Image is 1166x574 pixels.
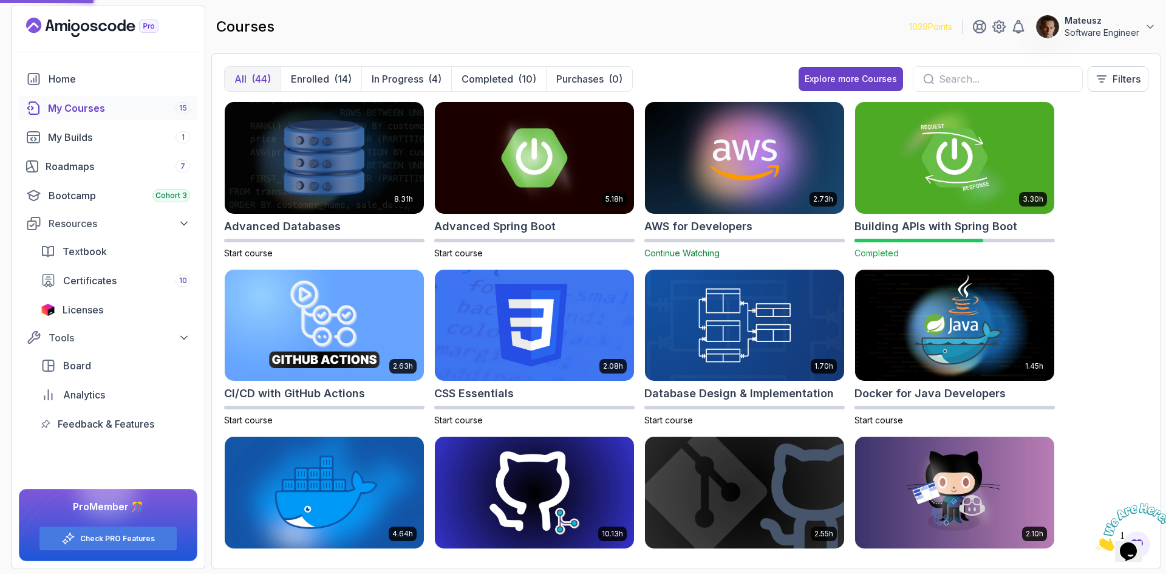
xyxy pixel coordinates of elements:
h2: Git for Professionals [434,553,545,570]
img: Git for Professionals card [435,437,634,548]
iframe: chat widget [1091,498,1166,556]
a: analytics [33,383,197,407]
div: (10) [518,72,536,86]
div: My Courses [48,101,190,115]
span: Completed [854,248,899,258]
p: 2.73h [813,194,833,204]
p: 1039 Points [909,21,952,33]
img: jetbrains icon [41,304,55,316]
h2: Advanced Spring Boot [434,218,556,235]
button: Purchases(0) [546,67,632,91]
div: Roadmaps [46,159,190,174]
a: builds [19,125,197,149]
span: 7 [180,162,185,171]
img: CI/CD with GitHub Actions card [225,270,424,381]
h2: Advanced Databases [224,218,341,235]
img: user profile image [1036,15,1059,38]
img: Chat attention grabber [5,5,80,53]
h2: courses [216,17,274,36]
button: Filters [1088,66,1148,92]
span: Feedback & Features [58,417,154,431]
a: board [33,354,197,378]
input: Search... [939,72,1072,86]
a: home [19,67,197,91]
button: Resources [19,213,197,234]
h2: Docker for Java Developers [854,385,1006,402]
span: Start course [224,248,273,258]
span: Start course [854,415,903,425]
button: Explore more Courses [799,67,903,91]
a: licenses [33,298,197,322]
img: Building APIs with Spring Boot card [855,102,1054,214]
h2: GitHub Toolkit [854,553,930,570]
span: Board [63,358,91,373]
span: 1 [5,5,10,15]
button: In Progress(4) [361,67,451,91]
div: Home [49,72,190,86]
div: My Builds [48,130,190,145]
p: 3.30h [1023,194,1043,204]
img: Advanced Spring Boot card [435,102,634,214]
img: AWS for Developers card [645,102,844,214]
p: Purchases [556,72,604,86]
p: 2.08h [603,361,623,371]
p: 2.63h [393,361,413,371]
div: (44) [251,72,271,86]
span: Start course [224,415,273,425]
a: bootcamp [19,183,197,208]
a: AWS for Developers card2.73hAWS for DevelopersContinue Watching [644,101,845,259]
div: Tools [49,330,190,345]
img: GitHub Toolkit card [855,437,1054,548]
p: 4.64h [392,529,413,539]
span: Start course [434,415,483,425]
a: Landing page [26,18,186,37]
h2: Building APIs with Spring Boot [854,218,1017,235]
h2: CI/CD with GitHub Actions [224,385,365,402]
p: Software Engineer [1065,27,1139,39]
p: All [234,72,247,86]
span: Continue Watching [644,248,720,258]
div: (14) [334,72,352,86]
a: textbook [33,239,197,264]
p: 5.18h [605,194,623,204]
div: Resources [49,216,190,231]
img: Docker For Professionals card [225,437,424,548]
img: CSS Essentials card [435,270,634,381]
span: 1 [182,132,185,142]
span: Cohort 3 [155,191,187,200]
span: Licenses [63,302,103,317]
button: All(44) [225,67,281,91]
p: Completed [462,72,513,86]
p: Mateusz [1065,15,1139,27]
button: user profile imageMateuszSoftware Engineer [1035,15,1156,39]
a: certificates [33,268,197,293]
p: 10.13h [602,529,623,539]
p: Enrolled [291,72,329,86]
div: (0) [609,72,622,86]
img: Database Design & Implementation card [645,270,844,381]
button: Check PRO Features [39,526,177,551]
span: 15 [179,103,187,113]
p: 1.45h [1025,361,1043,371]
div: (4) [428,72,442,86]
span: Textbook [63,244,107,259]
span: 10 [179,276,187,285]
button: Completed(10) [451,67,546,91]
p: 8.31h [394,194,413,204]
p: 1.70h [814,361,833,371]
p: Filters [1113,72,1140,86]
img: Docker for Java Developers card [855,270,1054,381]
img: Git & GitHub Fundamentals card [645,437,844,548]
p: 2.10h [1026,529,1043,539]
a: Building APIs with Spring Boot card3.30hBuilding APIs with Spring BootCompleted [854,101,1055,259]
a: Check PRO Features [80,534,155,544]
span: Analytics [63,388,105,402]
div: Explore more Courses [805,73,897,85]
p: In Progress [372,72,423,86]
button: Enrolled(14) [281,67,361,91]
h2: Database Design & Implementation [644,385,834,402]
h2: Docker For Professionals [224,553,358,570]
h2: Git & GitHub Fundamentals [644,553,788,570]
a: courses [19,96,197,120]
